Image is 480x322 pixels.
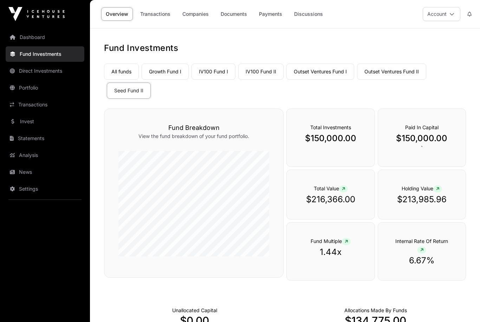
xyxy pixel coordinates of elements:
[311,238,351,244] span: Fund Multiple
[6,147,84,163] a: Analysis
[301,133,360,144] p: $150,000.00
[405,124,439,130] span: Paid In Capital
[310,124,351,130] span: Total Investments
[6,181,84,197] a: Settings
[301,247,360,258] p: 1.44x
[172,307,217,314] p: Cash not yet allocated
[118,133,269,140] p: View the fund breakdown of your fund portfolio.
[392,255,452,266] p: 6.67%
[6,80,84,96] a: Portfolio
[101,7,133,21] a: Overview
[142,64,189,80] a: Growth Fund I
[378,109,466,167] div: `
[402,185,442,191] span: Holding Value
[395,238,448,252] span: Internal Rate Of Return
[136,7,175,21] a: Transactions
[6,29,84,45] a: Dashboard
[254,7,287,21] a: Payments
[286,64,354,80] a: Outset Ventures Fund I
[344,307,407,314] p: Capital Deployed Into Companies
[178,7,213,21] a: Companies
[357,64,426,80] a: Outset Ventures Fund II
[238,64,284,80] a: IV100 Fund II
[6,97,84,112] a: Transactions
[6,164,84,180] a: News
[423,7,460,21] button: Account
[118,123,269,133] h3: Fund Breakdown
[392,133,452,144] p: $150,000.00
[301,194,360,205] p: $216,366.00
[8,7,65,21] img: Icehouse Ventures Logo
[6,46,84,62] a: Fund Investments
[290,7,327,21] a: Discussions
[314,185,348,191] span: Total Value
[104,64,139,80] a: All funds
[192,64,235,80] a: IV100 Fund I
[6,63,84,79] a: Direct Investments
[6,114,84,129] a: Invest
[392,194,452,205] p: $213,985.96
[6,131,84,146] a: Statements
[107,83,151,99] a: Seed Fund II
[216,7,252,21] a: Documents
[104,42,466,54] h1: Fund Investments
